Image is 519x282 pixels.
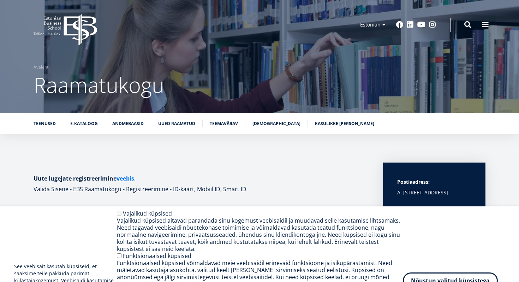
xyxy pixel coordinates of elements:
[34,173,369,194] h1: . Valida Sisene - EBS Raamatukogu - Registreerimine - ID-kaart, Mobiil ID, Smart ID
[70,120,98,127] a: E-kataloog
[117,173,134,184] a: veebis
[34,64,48,71] a: Avaleht
[210,120,238,127] a: Teemavärav
[123,252,191,260] label: Funktsionaalsed küpsised
[112,120,144,127] a: Andmebaasid
[117,217,403,252] div: Vajalikud küpsised aitavad parandada sinu kogemust veebisaidil ja muudavad selle kasutamise lihts...
[34,120,56,127] a: Teenused
[252,120,300,127] a: [DEMOGRAPHIC_DATA]
[429,21,436,28] a: Instagram
[34,70,164,99] span: Raamatukogu
[397,187,471,198] p: A. [STREET_ADDRESS]
[396,21,403,28] a: Facebook
[417,21,425,28] a: Youtube
[397,178,430,185] strong: Postiaadress:
[315,120,374,127] a: Kasulikke [PERSON_NAME]
[34,175,134,182] strong: Uute lugejate registreerimine
[123,210,172,217] label: Vajalikud küpsised
[34,205,369,216] p: Lugejateenindus 9.00-16.00, 2. korrus, ruum 235
[407,21,414,28] a: Linkedin
[158,120,195,127] a: Uued raamatud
